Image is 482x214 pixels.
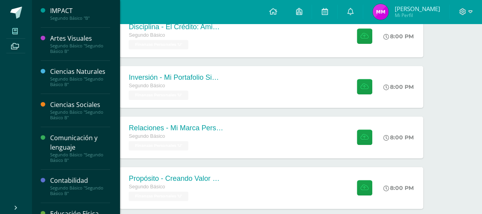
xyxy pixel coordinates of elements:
[50,133,110,152] div: Comunicación y lenguaje
[50,43,110,54] div: Segundo Básico "Segundo Básico B"
[50,67,110,87] a: Ciencias NaturalesSegundo Básico "Segundo Básico B"
[129,191,188,201] span: Finanzas Personales 'U'
[50,185,110,196] div: Segundo Básico "Segundo Básico B"
[50,176,110,185] div: Contabilidad
[129,124,223,132] div: Relaciones - Mi Marca Personal
[129,175,223,183] div: Propósito - Creando Valor Sostenible
[50,34,110,43] div: Artes Visuales
[50,133,110,163] a: Comunicación y lenguajeSegundo Básico "Segundo Básico B"
[383,134,414,141] div: 8:00 PM
[129,184,165,190] span: Segundo Básico
[394,12,440,19] span: Mi Perfil
[373,4,388,20] img: 28aadbbc89a5288ea13861ab33da2805.png
[50,34,110,54] a: Artes VisualesSegundo Básico "Segundo Básico B"
[50,15,110,21] div: Segundo Básico "B"
[129,83,165,88] span: Segundo Básico
[50,6,110,21] a: IMPACTSegundo Básico "B"
[50,109,110,120] div: Segundo Básico "Segundo Básico B"
[129,90,188,100] span: Finanzas Personales 'U'
[129,73,223,82] div: Inversión - Mi Portafolio Simulado
[129,141,188,150] span: Finanzas Personales 'U'
[383,184,414,191] div: 8:00 PM
[50,176,110,196] a: ContabilidadSegundo Básico "Segundo Básico B"
[50,152,110,163] div: Segundo Básico "Segundo Básico B"
[394,5,440,13] span: [PERSON_NAME]
[129,133,165,139] span: Segundo Básico
[50,100,110,120] a: Ciencias SocialesSegundo Básico "Segundo Básico B"
[50,76,110,87] div: Segundo Básico "Segundo Básico B"
[50,6,110,15] div: IMPACT
[129,32,165,38] span: Segundo Básico
[129,23,223,31] div: Disciplina - El Crédito: Amigo o Enemigo
[129,40,188,49] span: Finanzas Personales 'U'
[50,67,110,76] div: Ciencias Naturales
[383,33,414,40] div: 8:00 PM
[383,83,414,90] div: 8:00 PM
[50,100,110,109] div: Ciencias Sociales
